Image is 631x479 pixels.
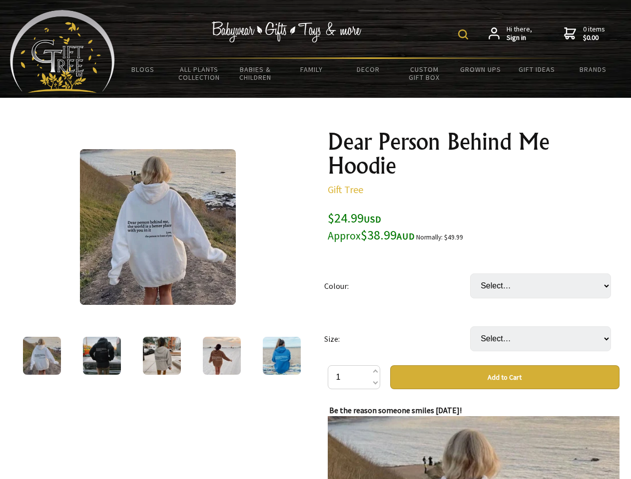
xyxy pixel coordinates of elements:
span: 0 items [583,24,605,42]
h1: Dear Person Behind Me Hoodie [328,130,620,178]
a: All Plants Collection [171,59,228,88]
a: Decor [340,59,396,80]
img: Dear Person Behind Me Hoodie [80,149,236,305]
img: product search [458,29,468,39]
img: Babywear - Gifts - Toys & more [212,21,362,42]
a: Brands [565,59,622,80]
small: Normally: $49.99 [416,233,463,241]
a: Grown Ups [452,59,509,80]
img: Dear Person Behind Me Hoodie [263,337,301,375]
span: USD [364,214,381,225]
strong: $0.00 [583,33,605,42]
span: Hi there, [507,25,532,42]
td: Colour: [324,259,470,312]
a: Babies & Children [227,59,284,88]
a: Gift Ideas [509,59,565,80]
img: Babyware - Gifts - Toys and more... [10,10,115,93]
a: Family [284,59,340,80]
a: Hi there,Sign in [489,25,532,42]
a: 0 items$0.00 [564,25,605,42]
img: Dear Person Behind Me Hoodie [143,337,181,375]
img: Dear Person Behind Me Hoodie [23,337,61,375]
td: Size: [324,312,470,365]
strong: Sign in [507,33,532,42]
img: Dear Person Behind Me Hoodie [83,337,121,375]
a: BLOGS [115,59,171,80]
span: $24.99 $38.99 [328,210,415,243]
img: Dear Person Behind Me Hoodie [203,337,241,375]
a: Custom Gift Box [396,59,453,88]
span: AUD [397,231,415,242]
small: Approx [328,229,361,242]
button: Add to Cart [390,365,620,389]
a: Gift Tree [328,183,363,196]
